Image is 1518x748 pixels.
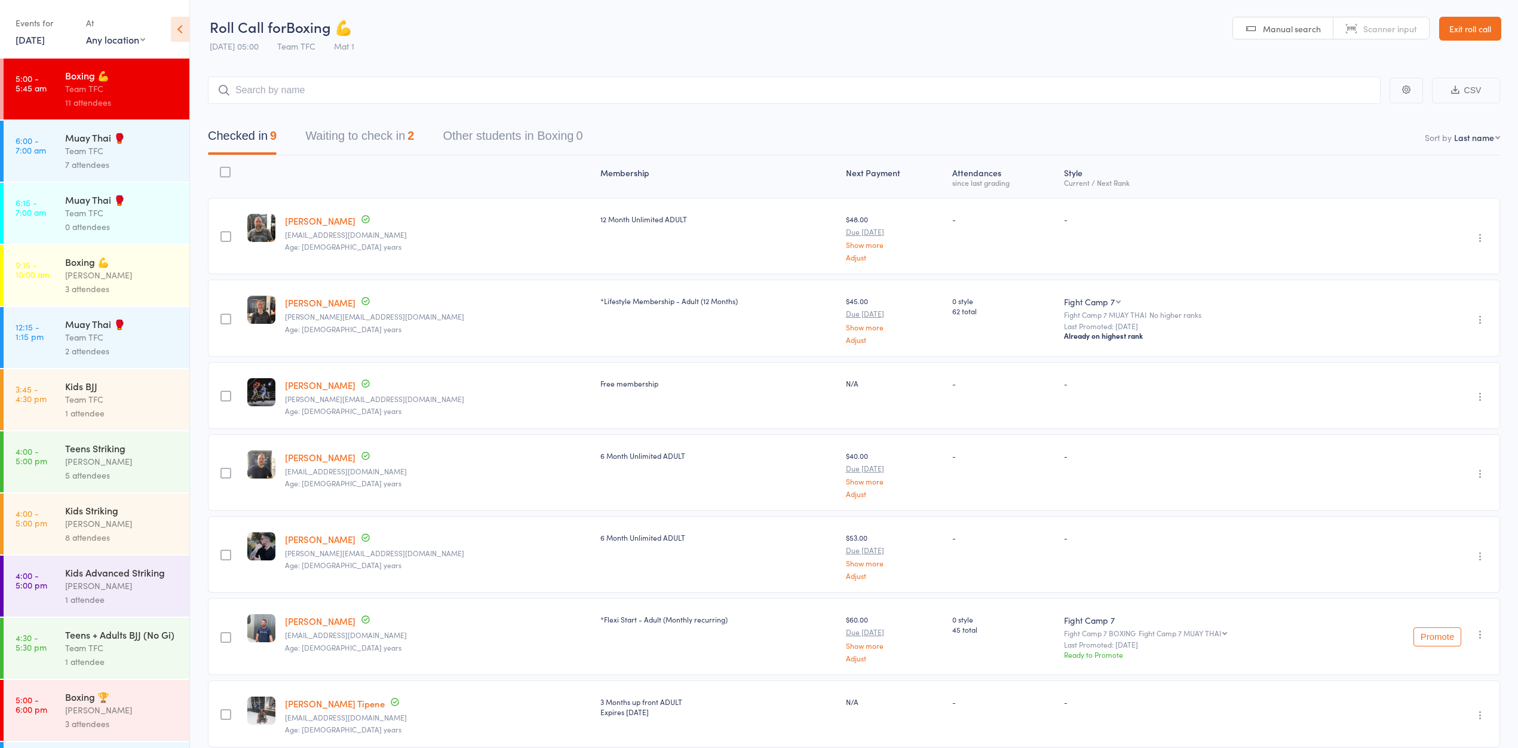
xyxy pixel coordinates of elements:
[846,378,943,388] div: N/A
[16,260,50,279] time: 9:15 - 10:00 am
[65,131,179,144] div: Muay Thai 🥊
[65,566,179,579] div: Kids Advanced Striking
[1064,296,1115,308] div: Fight Camp 7
[16,571,47,590] time: 4:00 - 5:00 pm
[443,123,582,155] button: Other students in Boxing0
[4,307,189,368] a: 12:15 -1:15 pmMuay Thai 🥊Team TFC2 attendees
[1064,629,1342,637] div: Fight Camp 7 BOXING
[65,406,179,420] div: 1 attendee
[846,642,943,649] a: Show more
[596,161,841,192] div: Membership
[277,40,315,52] span: Team TFC
[285,214,355,227] a: [PERSON_NAME]
[16,33,45,46] a: [DATE]
[846,296,943,343] div: $45.00
[285,478,401,488] span: Age: [DEMOGRAPHIC_DATA] years
[576,129,582,142] div: 0
[16,136,46,155] time: 6:00 - 7:00 am
[16,633,47,652] time: 4:30 - 5:30 pm
[285,395,591,403] small: Dave@thelimelab.com.au
[285,697,385,710] a: [PERSON_NAME] Tipene
[1363,23,1417,35] span: Scanner input
[285,379,355,391] a: [PERSON_NAME]
[1425,131,1452,143] label: Sort by
[210,17,286,36] span: Roll Call for
[16,198,46,217] time: 6:15 - 7:00 am
[16,695,47,714] time: 5:00 - 6:00 pm
[65,628,179,641] div: Teens + Adults BJJ (No Gi)
[65,144,179,158] div: Team TFC
[846,323,943,331] a: Show more
[247,532,275,560] img: image1759825570.png
[16,508,47,528] time: 4:00 - 5:00 pm
[247,614,275,642] img: image1728078459.png
[952,614,1054,624] span: 0 style
[247,450,275,479] img: image1733522377.png
[285,467,591,476] small: aleavy@live.com.au
[285,312,591,321] small: renee@humanpe.com.au
[65,82,179,96] div: Team TFC
[846,654,943,662] a: Adjust
[846,559,943,567] a: Show more
[16,322,44,341] time: 12:15 - 1:15 pm
[285,560,401,570] span: Age: [DEMOGRAPHIC_DATA] years
[4,245,189,306] a: 9:15 -10:00 amBoxing 💪[PERSON_NAME]3 attendees
[846,253,943,261] a: Adjust
[1059,161,1347,192] div: Style
[285,713,591,722] small: strantz310@gmail.com
[600,707,836,717] div: Expires [DATE]
[334,40,354,52] span: Mat 1
[285,724,401,734] span: Age: [DEMOGRAPHIC_DATA] years
[600,378,836,388] div: Free membership
[285,241,401,252] span: Age: [DEMOGRAPHIC_DATA] years
[1064,640,1342,649] small: Last Promoted: [DATE]
[65,193,179,206] div: Muay Thai 🥊
[270,129,277,142] div: 9
[846,614,943,661] div: $60.00
[285,549,591,557] small: brad@thecafecow.com.au
[952,306,1054,316] span: 62 total
[65,282,179,296] div: 3 attendees
[285,296,355,309] a: [PERSON_NAME]
[4,183,189,244] a: 6:15 -7:00 amMuay Thai 🥊Team TFC0 attendees
[208,76,1381,104] input: Search by name
[1064,532,1342,542] div: -
[952,296,1054,306] span: 0 style
[65,317,179,330] div: Muay Thai 🥊
[285,406,401,416] span: Age: [DEMOGRAPHIC_DATA] years
[65,517,179,531] div: [PERSON_NAME]
[846,464,943,473] small: Due [DATE]
[1439,17,1501,41] a: Exit roll call
[947,161,1059,192] div: Atten­dances
[600,214,836,224] div: 12 Month Unlimited ADULT
[210,40,259,52] span: [DATE] 05:00
[65,655,179,669] div: 1 attendee
[1064,378,1342,388] div: -
[952,697,1054,707] div: -
[1413,627,1461,646] button: Promote
[65,255,179,268] div: Boxing 💪
[846,241,943,249] a: Show more
[600,450,836,461] div: 6 Month Unlimited ADULT
[846,477,943,485] a: Show more
[65,593,179,606] div: 1 attendee
[65,69,179,82] div: Boxing 💪
[1064,311,1342,318] div: Fight Camp 7 MUAY THAI
[16,384,47,403] time: 3:45 - 4:30 pm
[600,296,836,306] div: *Lifestyle Membership - Adult (12 Months)
[286,17,352,36] span: Boxing 💪
[285,451,355,464] a: [PERSON_NAME]
[247,214,275,242] img: image1758139074.png
[1064,649,1342,660] div: Ready to Promote
[846,309,943,318] small: Due [DATE]
[65,268,179,282] div: [PERSON_NAME]
[65,504,179,517] div: Kids Striking
[846,532,943,580] div: $53.00
[846,336,943,344] a: Adjust
[65,455,179,468] div: [PERSON_NAME]
[65,703,179,717] div: [PERSON_NAME]
[1263,23,1321,35] span: Manual search
[846,572,943,580] a: Adjust
[1064,614,1342,626] div: Fight Camp 7
[952,214,1054,224] div: -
